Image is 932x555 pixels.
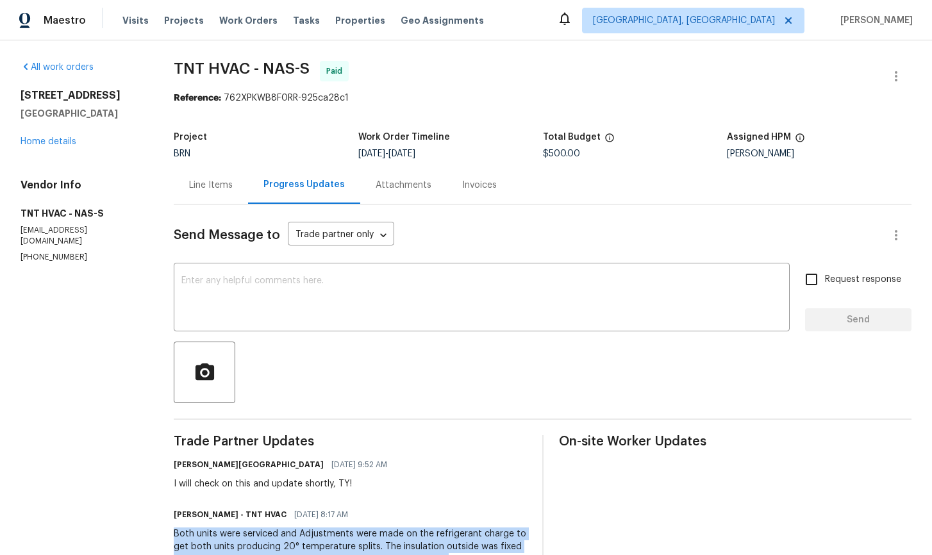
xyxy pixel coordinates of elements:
[727,133,791,142] h5: Assigned HPM
[174,508,287,521] h6: [PERSON_NAME] - TNT HVAC
[462,179,497,192] div: Invoices
[21,225,143,247] p: [EMAIL_ADDRESS][DOMAIN_NAME]
[326,65,347,78] span: Paid
[795,133,805,149] span: The hpm assigned to this work order.
[263,178,345,191] div: Progress Updates
[401,14,484,27] span: Geo Assignments
[388,149,415,158] span: [DATE]
[174,229,280,242] span: Send Message to
[543,149,580,158] span: $500.00
[21,89,143,102] h2: [STREET_ADDRESS]
[174,133,207,142] h5: Project
[835,14,913,27] span: [PERSON_NAME]
[44,14,86,27] span: Maestro
[174,61,310,76] span: TNT HVAC - NAS-S
[376,179,431,192] div: Attachments
[727,149,911,158] div: [PERSON_NAME]
[294,508,348,521] span: [DATE] 8:17 AM
[21,179,143,192] h4: Vendor Info
[174,94,221,103] b: Reference:
[559,435,911,448] span: On-site Worker Updates
[335,14,385,27] span: Properties
[604,133,615,149] span: The total cost of line items that have been proposed by Opendoor. This sum includes line items th...
[358,149,385,158] span: [DATE]
[174,458,324,471] h6: [PERSON_NAME][GEOGRAPHIC_DATA]
[593,14,775,27] span: [GEOGRAPHIC_DATA], [GEOGRAPHIC_DATA]
[358,133,450,142] h5: Work Order Timeline
[358,149,415,158] span: -
[174,435,526,448] span: Trade Partner Updates
[219,14,278,27] span: Work Orders
[164,14,204,27] span: Projects
[825,273,901,286] span: Request response
[122,14,149,27] span: Visits
[189,179,233,192] div: Line Items
[21,252,143,263] p: [PHONE_NUMBER]
[174,477,395,490] div: I will check on this and update shortly, TY!
[288,225,394,246] div: Trade partner only
[174,92,911,104] div: 762XPKWB8F0RR-925ca28c1
[331,458,387,471] span: [DATE] 9:52 AM
[293,16,320,25] span: Tasks
[21,207,143,220] h5: TNT HVAC - NAS-S
[21,107,143,120] h5: [GEOGRAPHIC_DATA]
[21,63,94,72] a: All work orders
[174,149,190,158] span: BRN
[543,133,601,142] h5: Total Budget
[21,137,76,146] a: Home details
